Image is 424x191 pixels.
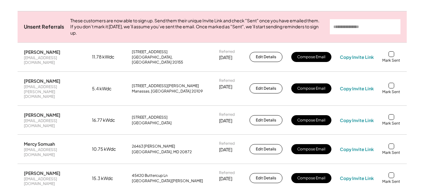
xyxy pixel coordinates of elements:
[250,83,282,93] button: Edit Details
[24,118,83,128] div: [EMAIL_ADDRESS][DOMAIN_NAME]
[250,144,282,154] button: Edit Details
[92,175,123,182] div: 15.3 kWdc
[382,89,400,94] div: Mark Sent
[250,52,282,62] button: Edit Details
[382,150,400,155] div: Mark Sent
[219,54,232,61] div: [DATE]
[132,178,203,183] div: [GEOGRAPHIC_DATA][PERSON_NAME]
[24,177,83,186] div: [EMAIL_ADDRESS][DOMAIN_NAME]
[132,115,168,120] div: [STREET_ADDRESS]
[132,55,210,65] div: [GEOGRAPHIC_DATA], [GEOGRAPHIC_DATA] 20155
[219,118,232,124] div: [DATE]
[340,54,374,60] div: Copy Invite Link
[291,83,331,93] button: Compose Email
[219,147,232,153] div: [DATE]
[291,144,331,154] button: Compose Email
[132,173,168,178] div: 45420 Buttercup Ln
[132,49,168,54] div: [STREET_ADDRESS]
[132,144,175,149] div: 26463 [PERSON_NAME]
[219,78,235,83] div: Referred
[219,141,235,146] div: Referred
[24,49,60,55] div: [PERSON_NAME]
[250,173,282,183] button: Edit Details
[382,121,400,126] div: Mark Sent
[340,175,374,181] div: Copy Invite Link
[132,83,199,88] div: [STREET_ADDRESS][PERSON_NAME]
[219,170,235,175] div: Referred
[24,84,83,99] div: [EMAIL_ADDRESS][PERSON_NAME][DOMAIN_NAME]
[382,179,400,184] div: Mark Sent
[24,55,83,65] div: [EMAIL_ADDRESS][DOMAIN_NAME]
[24,78,60,84] div: [PERSON_NAME]
[132,121,172,126] div: [GEOGRAPHIC_DATA]
[24,147,83,157] div: [EMAIL_ADDRESS][DOMAIN_NAME]
[24,141,55,147] div: Mercy Somuah
[219,49,235,54] div: Referred
[24,112,60,118] div: [PERSON_NAME]
[219,176,232,182] div: [DATE]
[92,86,123,92] div: 5.4 kWdc
[70,18,324,36] div: These customers are now able to sign up. Send them their unique Invite Link and check "Sent" once...
[92,146,123,152] div: 10.75 kWdc
[92,54,123,60] div: 11.78 kWdc
[219,112,235,117] div: Referred
[340,146,374,152] div: Copy Invite Link
[382,58,400,63] div: Mark Sent
[132,149,192,154] div: [GEOGRAPHIC_DATA], MD 20872
[24,24,64,30] div: Unsent Referrals
[340,86,374,91] div: Copy Invite Link
[291,173,331,183] button: Compose Email
[291,52,331,62] button: Compose Email
[250,115,282,125] button: Edit Details
[24,170,60,176] div: [PERSON_NAME]
[92,117,123,123] div: 16.77 kWdc
[291,115,331,125] button: Compose Email
[219,84,232,90] div: [DATE]
[132,89,203,94] div: Manassas, [GEOGRAPHIC_DATA] 20109
[340,117,374,123] div: Copy Invite Link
